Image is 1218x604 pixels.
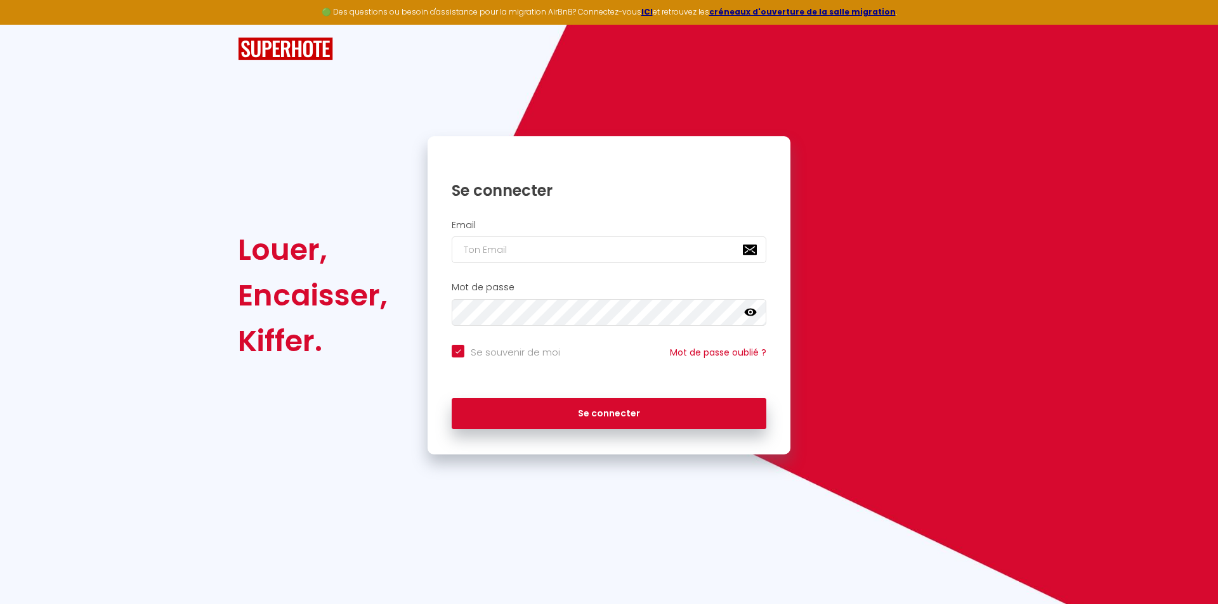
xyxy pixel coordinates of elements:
input: Ton Email [452,236,766,263]
h2: Mot de passe [452,282,766,293]
div: Kiffer. [238,318,388,364]
div: Louer, [238,227,388,273]
a: ICI [641,6,653,17]
div: Encaisser, [238,273,388,318]
a: Mot de passe oublié ? [670,346,766,359]
h1: Se connecter [452,181,766,200]
button: Se connecter [452,398,766,430]
h2: Email [452,220,766,231]
img: SuperHote logo [238,37,333,61]
a: créneaux d'ouverture de la salle migration [709,6,896,17]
